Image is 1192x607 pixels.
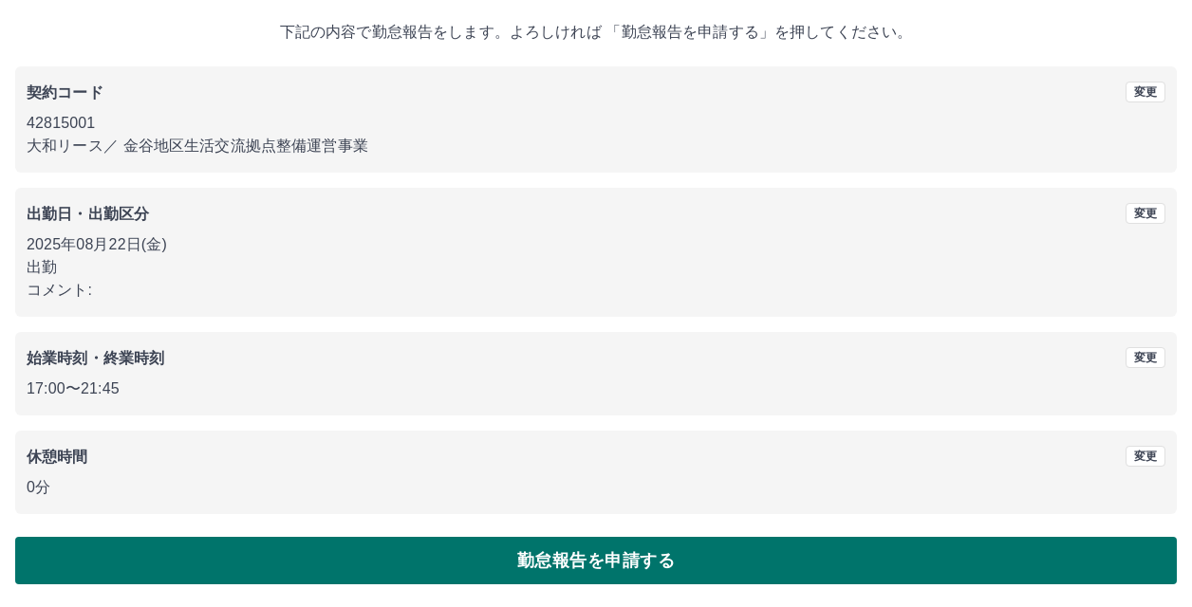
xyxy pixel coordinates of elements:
p: 大和リース ／ 金谷地区生活交流拠点整備運営事業 [27,135,1165,157]
button: 勤怠報告を申請する [15,537,1177,584]
b: 出勤日・出勤区分 [27,206,149,222]
button: 変更 [1126,203,1165,224]
p: 下記の内容で勤怠報告をします。よろしければ 「勤怠報告を申請する」を押してください。 [15,21,1177,44]
p: コメント: [27,279,1165,302]
b: 始業時刻・終業時刻 [27,350,164,366]
p: 17:00 〜 21:45 [27,377,1165,400]
button: 変更 [1126,82,1165,102]
button: 変更 [1126,446,1165,467]
b: 契約コード [27,84,103,101]
p: 0分 [27,476,1165,499]
p: 2025年08月22日(金) [27,233,1165,256]
b: 休憩時間 [27,449,88,465]
button: 変更 [1126,347,1165,368]
p: 出勤 [27,256,1165,279]
p: 42815001 [27,112,1165,135]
